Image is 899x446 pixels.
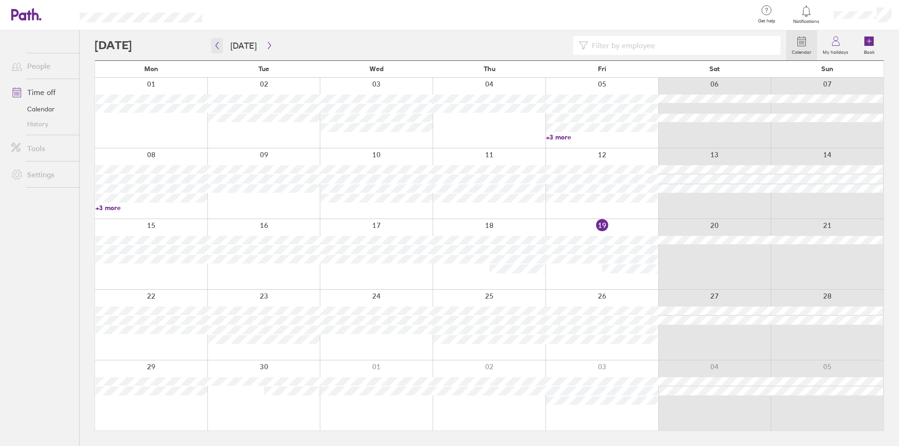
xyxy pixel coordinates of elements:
a: Settings [4,165,79,184]
a: People [4,57,79,75]
a: Calendar [4,102,79,117]
span: Tue [258,65,269,73]
span: Get help [752,18,782,24]
span: Notifications [791,19,822,24]
span: Sun [821,65,833,73]
span: Sat [709,65,720,73]
a: Notifications [791,5,822,24]
button: [DATE] [223,38,264,53]
a: +3 more [546,133,658,141]
span: Fri [598,65,606,73]
a: +3 more [96,204,207,212]
a: Book [854,30,884,60]
span: Wed [369,65,383,73]
span: Mon [144,65,158,73]
input: Filter by employee [588,37,775,54]
span: Thu [484,65,495,73]
a: Calendar [786,30,817,60]
label: Book [858,47,880,55]
a: Tools [4,139,79,158]
a: Time off [4,83,79,102]
a: My holidays [817,30,854,60]
label: Calendar [786,47,817,55]
a: History [4,117,79,132]
label: My holidays [817,47,854,55]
